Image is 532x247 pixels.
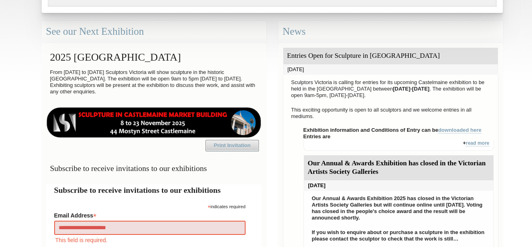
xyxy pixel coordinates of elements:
[46,160,262,176] h3: Subscribe to receive invitations to our exhibitions
[54,210,246,220] label: Email Address
[308,227,490,244] p: If you wish to enquire about or purchase a sculpture in the exhibition please contact the sculpto...
[54,236,246,245] div: This field is required.
[283,48,498,64] div: Entries Open for Sculpture in [GEOGRAPHIC_DATA]
[206,140,259,151] a: Print Invitation
[42,21,266,42] div: See our Next Exhibition
[393,86,430,92] strong: [DATE]-[DATE]
[46,67,262,97] p: From [DATE] to [DATE] Sculptors Victoria will show sculpture in the historic [GEOGRAPHIC_DATA]. T...
[278,21,503,42] div: News
[304,155,494,180] div: Our Annual & Awards Exhibition has closed in the Victorian Artists Society Galleries
[287,77,494,101] p: Sculptors Victoria is calling for entries for its upcoming Castelmaine exhibition to be held in t...
[54,184,254,196] h2: Subscribe to receive invitations to our exhibitions
[287,105,494,122] p: This exciting opportunity is open to all sculptors and we welcome entries in all mediums.
[466,140,489,146] a: read more
[46,47,262,67] h2: 2025 [GEOGRAPHIC_DATA]
[438,127,481,133] a: downloaded here
[283,64,498,75] div: [DATE]
[303,127,482,133] strong: Exhibition information and Conditions of Entry can be
[304,180,494,191] div: [DATE]
[54,202,246,210] div: indicates required
[308,193,490,223] p: Our Annual & Awards Exhibition 2025 has closed in the Victorian Artists Society Galleries but wil...
[46,108,262,137] img: castlemaine-ldrbd25v2.png
[303,140,494,151] div: +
